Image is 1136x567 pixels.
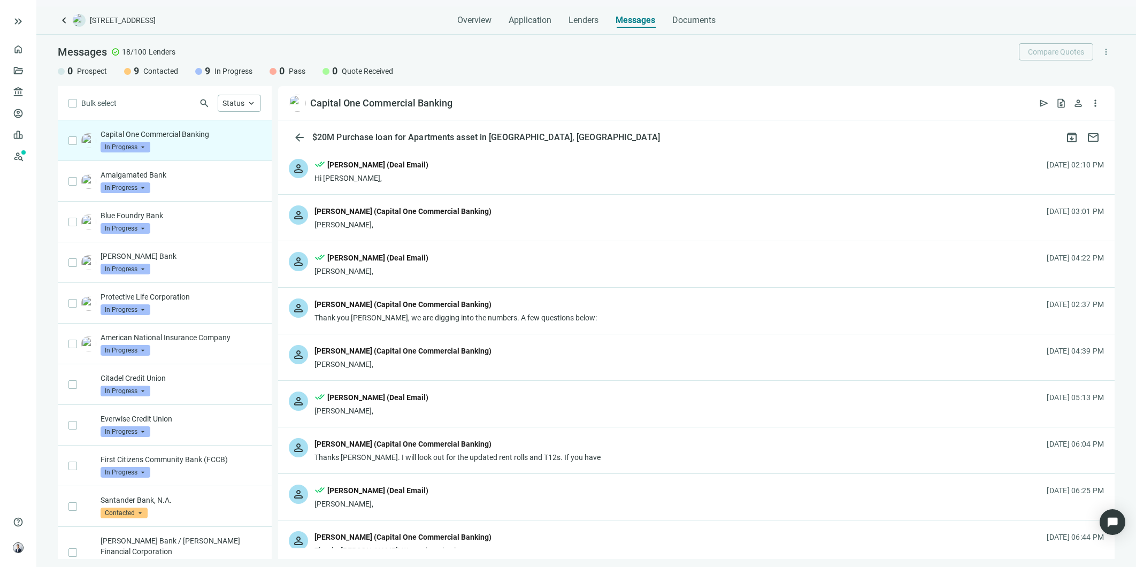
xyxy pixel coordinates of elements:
[134,65,139,78] span: 9
[101,182,150,193] span: In Progress
[73,14,86,27] img: deal-logo
[314,359,492,370] div: [PERSON_NAME],
[314,312,597,323] div: Thank you [PERSON_NAME], we are digging into the numbers. A few questions below:
[81,336,96,351] img: 1f975bcb-39a8-4475-90f7-6a1a3e5ff7e7
[314,531,492,543] div: [PERSON_NAME] (Capital One Commercial Banking)
[314,219,492,230] div: [PERSON_NAME],
[292,255,305,268] span: person
[101,345,150,356] span: In Progress
[222,99,244,108] span: Status
[314,159,325,173] span: done_all
[332,65,337,78] span: 0
[1047,298,1104,310] div: [DATE] 02:37 PM
[1039,98,1049,109] span: send
[101,264,150,274] span: In Progress
[327,485,428,496] div: [PERSON_NAME] (Deal Email)
[101,373,261,384] p: Citadel Credit Union
[1047,438,1104,450] div: [DATE] 06:04 PM
[292,209,305,221] span: person
[1061,127,1083,148] button: archive
[214,66,252,76] span: In Progress
[1100,509,1125,535] div: Open Intercom Messenger
[101,508,148,518] span: Contacted
[81,97,117,109] span: Bulk select
[457,15,492,26] span: Overview
[101,454,261,465] p: First Citizens Community Bank (FCCB)
[314,485,325,499] span: done_all
[279,65,285,78] span: 0
[314,298,492,310] div: [PERSON_NAME] (Capital One Commercial Banking)
[1035,95,1053,112] button: send
[1047,345,1104,357] div: [DATE] 04:39 PM
[58,45,107,58] span: Messages
[314,392,325,405] span: done_all
[314,499,428,509] div: [PERSON_NAME],
[293,131,306,144] span: arrow_back
[327,159,428,171] div: [PERSON_NAME] (Deal Email)
[247,98,256,108] span: keyboard_arrow_up
[509,15,551,26] span: Application
[101,129,261,140] p: Capital One Commercial Banking
[205,65,210,78] span: 9
[13,87,20,97] span: account_balance
[101,223,150,234] span: In Progress
[1101,47,1111,57] span: more_vert
[13,517,24,527] span: help
[77,66,107,76] span: Prospect
[1019,43,1093,60] button: Compare Quotes
[314,345,492,357] div: [PERSON_NAME] (Capital One Commercial Banking)
[314,205,492,217] div: [PERSON_NAME] (Capital One Commercial Banking)
[81,214,96,229] img: 22c0c756-752d-4072-b9f7-266bf648b86f
[101,535,261,557] p: [PERSON_NAME] Bank / [PERSON_NAME] Financial Corporation
[310,132,662,143] div: $20M Purchase loan for Apartments asset in [GEOGRAPHIC_DATA], [GEOGRAPHIC_DATA]
[292,441,305,454] span: person
[314,266,428,277] div: [PERSON_NAME],
[1053,95,1070,112] button: request_quote
[1047,485,1104,496] div: [DATE] 06:25 PM
[101,251,261,262] p: [PERSON_NAME] Bank
[122,47,147,57] span: 18/100
[1083,127,1104,148] button: mail
[314,438,492,450] div: [PERSON_NAME] (Capital One Commercial Banking)
[101,426,150,437] span: In Progress
[1047,252,1104,264] div: [DATE] 04:22 PM
[342,66,393,76] span: Quote Received
[1047,205,1104,217] div: [DATE] 03:01 PM
[12,15,25,28] button: keyboard_double_arrow_right
[58,14,71,27] a: keyboard_arrow_left
[111,48,120,56] span: check_circle
[81,133,96,148] img: 2cbe36fd-62e2-470a-a228-3f5ee6a9a64a
[101,495,261,505] p: Santander Bank, N.A.
[327,392,428,403] div: [PERSON_NAME] (Deal Email)
[199,98,210,109] span: search
[1097,43,1115,60] button: more_vert
[67,65,73,78] span: 0
[1047,159,1104,171] div: [DATE] 02:10 PM
[101,467,150,478] span: In Progress
[1073,98,1084,109] span: person
[292,348,305,361] span: person
[310,97,452,110] div: Capital One Commercial Banking
[81,174,96,189] img: af88d749-cef5-4d86-8bbf-8a2e4d1f3b26
[101,292,261,302] p: Protective Life Corporation
[101,332,261,343] p: American National Insurance Company
[569,15,598,26] span: Lenders
[314,252,325,266] span: done_all
[314,173,428,183] div: Hi [PERSON_NAME],
[292,302,305,315] span: person
[292,534,305,547] span: person
[1087,95,1104,112] button: more_vert
[292,488,305,501] span: person
[1087,131,1100,144] span: mail
[101,386,150,396] span: In Progress
[1056,98,1066,109] span: request_quote
[101,304,150,315] span: In Progress
[1090,98,1101,109] span: more_vert
[1070,95,1087,112] button: person
[672,15,716,26] span: Documents
[292,395,305,408] span: person
[616,15,655,25] span: Messages
[13,543,23,553] img: avatar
